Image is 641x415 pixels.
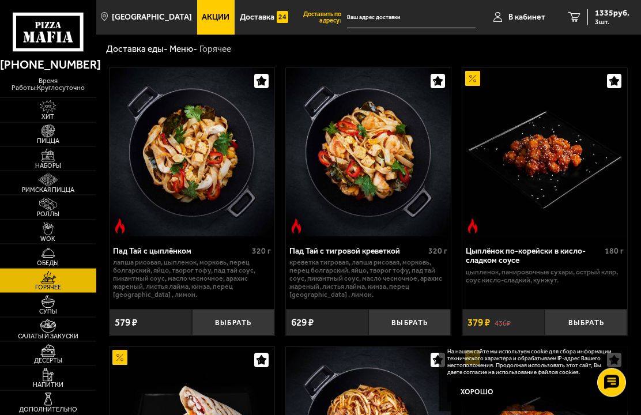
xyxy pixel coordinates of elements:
[202,13,229,21] span: Акции
[467,318,490,328] span: 379 ₽
[368,310,451,336] button: Выбрать
[347,7,475,28] input: Ваш адрес доставки
[545,310,627,336] button: Выбрать
[113,259,272,300] p: лапша рисовая, цыпленок, морковь, перец болгарский, яйцо, творог тофу, пад тай соус, пикантный со...
[289,247,426,257] div: Пад Тай с тигровой креветкой
[447,382,507,402] button: Хорошо
[192,310,274,336] button: Выбрать
[112,350,127,365] img: Акционный
[495,318,511,327] s: 436 ₽
[112,13,192,21] span: [GEOGRAPHIC_DATA]
[447,348,616,376] p: На нашем сайте мы используем cookie для сбора информации технического характера и обрабатываем IP...
[110,69,275,237] a: Острое блюдоПад Тай с цыплёнком
[508,13,545,21] span: В кабинет
[106,44,168,55] a: Доставка еды-
[286,69,451,237] img: Пад Тай с тигровой креветкой
[252,247,271,256] span: 320 г
[462,69,628,237] a: АкционныйОстрое блюдоЦыплёнок по-корейски в кисло-сладком соусе
[112,219,127,234] img: Острое блюдо
[291,318,314,328] span: 629 ₽
[113,247,250,257] div: Пад Тай с цыплёнком
[277,9,288,24] img: 15daf4d41897b9f0e9f617042186c801.svg
[462,69,628,237] img: Цыплёнок по-корейски в кисло-сладком соусе
[240,13,274,21] span: Доставка
[289,259,448,300] p: креветка тигровая, лапша рисовая, морковь, перец болгарский, яйцо, творог тофу, пад тай соус, пик...
[466,247,602,266] div: Цыплёнок по-корейски в кисло-сладком соусе
[466,269,624,285] p: цыпленок, панировочные сухари, острый кляр, Соус кисло-сладкий, кунжут.
[199,44,231,55] div: Горячее
[428,247,447,256] span: 320 г
[110,69,275,237] img: Пад Тай с цыплёнком
[115,318,137,328] span: 579 ₽
[293,11,347,24] span: Доставить по адресу:
[595,18,629,25] span: 3 шт.
[595,9,629,17] span: 1335 руб.
[169,44,197,55] a: Меню-
[605,247,624,256] span: 180 г
[286,69,451,237] a: Острое блюдоПад Тай с тигровой креветкой
[465,71,480,86] img: Акционный
[465,219,480,234] img: Острое блюдо
[289,219,304,234] img: Острое блюдо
